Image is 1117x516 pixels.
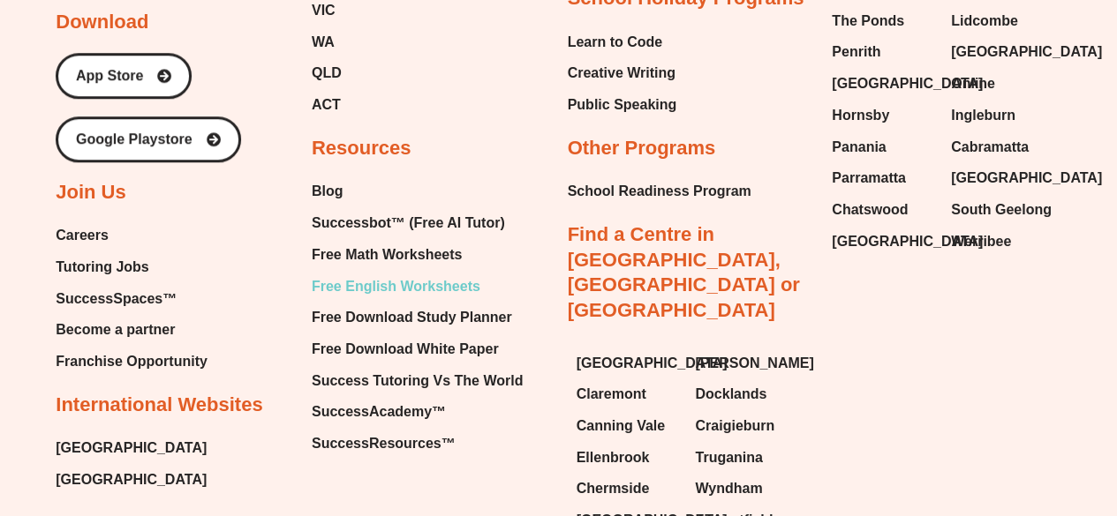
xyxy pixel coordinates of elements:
a: Google Playstore [56,116,241,162]
span: Creative Writing [568,60,675,86]
span: Parramatta [832,165,906,191]
a: Free English Worksheets [312,273,523,300]
a: SuccessAcademy™ [312,399,523,425]
span: Docklands [695,381,766,408]
span: Ingleburn [951,102,1015,129]
a: The Ponds [832,8,933,34]
a: Careers [56,222,208,249]
a: [GEOGRAPHIC_DATA] [577,350,678,377]
a: Ingleburn [951,102,1053,129]
a: Free Download White Paper [312,336,523,363]
span: Learn to Code [568,29,663,56]
span: [GEOGRAPHIC_DATA] [832,71,983,97]
span: Become a partner [56,317,175,343]
a: Public Speaking [568,92,677,118]
iframe: Chat Widget [823,317,1117,516]
span: Panania [832,134,886,161]
span: [GEOGRAPHIC_DATA] [577,350,728,377]
a: Docklands [695,381,796,408]
span: Free English Worksheets [312,273,480,300]
span: Cabramatta [951,134,1029,161]
span: Blog [312,178,343,205]
span: SuccessAcademy™ [312,399,446,425]
span: Wyndham [695,475,762,502]
span: [GEOGRAPHIC_DATA] [951,39,1102,65]
a: [PERSON_NAME] [695,350,796,377]
span: Chermside [577,475,650,502]
a: Panania [832,134,933,161]
a: Hornsby [832,102,933,129]
a: ACT [312,92,463,118]
a: Werribee [951,228,1053,255]
a: SuccessSpaces™ [56,286,208,312]
a: Franchise Opportunity [56,348,208,375]
a: School Readiness Program [568,178,751,205]
a: Ellenbrook [577,445,678,471]
a: Blog [312,178,523,205]
span: South Geelong [951,197,1052,223]
a: Wyndham [695,475,796,502]
a: [GEOGRAPHIC_DATA] [56,467,207,493]
span: Free Download Study Planner [312,304,512,331]
a: Canning Vale [577,413,678,439]
h2: Other Programs [568,136,716,161]
a: Claremont [577,381,678,408]
a: Online [951,71,1053,97]
a: [GEOGRAPHIC_DATA] [832,71,933,97]
a: Parramatta [832,165,933,191]
h2: Join Us [56,180,125,206]
a: Free Download Study Planner [312,304,523,331]
a: Find a Centre in [GEOGRAPHIC_DATA], [GEOGRAPHIC_DATA] or [GEOGRAPHIC_DATA] [568,223,800,321]
a: [GEOGRAPHIC_DATA] [951,39,1053,65]
span: WA [312,29,335,56]
span: [PERSON_NAME] [695,350,813,377]
a: [GEOGRAPHIC_DATA] [56,435,207,461]
a: Chermside [577,475,678,502]
span: Online [951,71,995,97]
a: Free Math Worksheets [312,242,523,268]
a: SuccessResources™ [312,430,523,457]
a: Penrith [832,39,933,65]
span: Craigieburn [695,413,774,439]
span: Chatswood [832,197,908,223]
span: Hornsby [832,102,889,129]
span: Careers [56,222,109,249]
a: Tutoring Jobs [56,254,208,280]
span: Successbot™ (Free AI Tutor) [312,210,505,236]
span: Werribee [951,228,1011,255]
span: Tutoring Jobs [56,254,148,280]
span: App Store [76,69,143,83]
a: Become a partner [56,317,208,343]
span: Canning Vale [577,413,665,439]
a: Successbot™ (Free AI Tutor) [312,210,523,236]
a: [GEOGRAPHIC_DATA] [951,165,1053,191]
span: Ellenbrook [577,445,650,471]
span: Lidcombe [951,8,1018,34]
span: Free Download White Paper [312,336,499,363]
a: Success Tutoring Vs The World [312,368,523,394]
a: App Store [56,53,192,99]
a: QLD [312,60,463,86]
span: [GEOGRAPHIC_DATA] [951,165,1102,191]
span: ACT [312,92,341,118]
a: WA [312,29,463,56]
a: Learn to Code [568,29,677,56]
span: Truganina [695,445,762,471]
a: Lidcombe [951,8,1053,34]
h2: Resources [312,136,411,161]
span: The Ponds [832,8,904,34]
span: QLD [312,60,342,86]
a: Creative Writing [568,60,677,86]
a: Cabramatta [951,134,1053,161]
span: Free Math Worksheets [312,242,462,268]
span: [GEOGRAPHIC_DATA] [832,228,983,255]
h2: International Websites [56,393,262,418]
span: Penrith [832,39,880,65]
